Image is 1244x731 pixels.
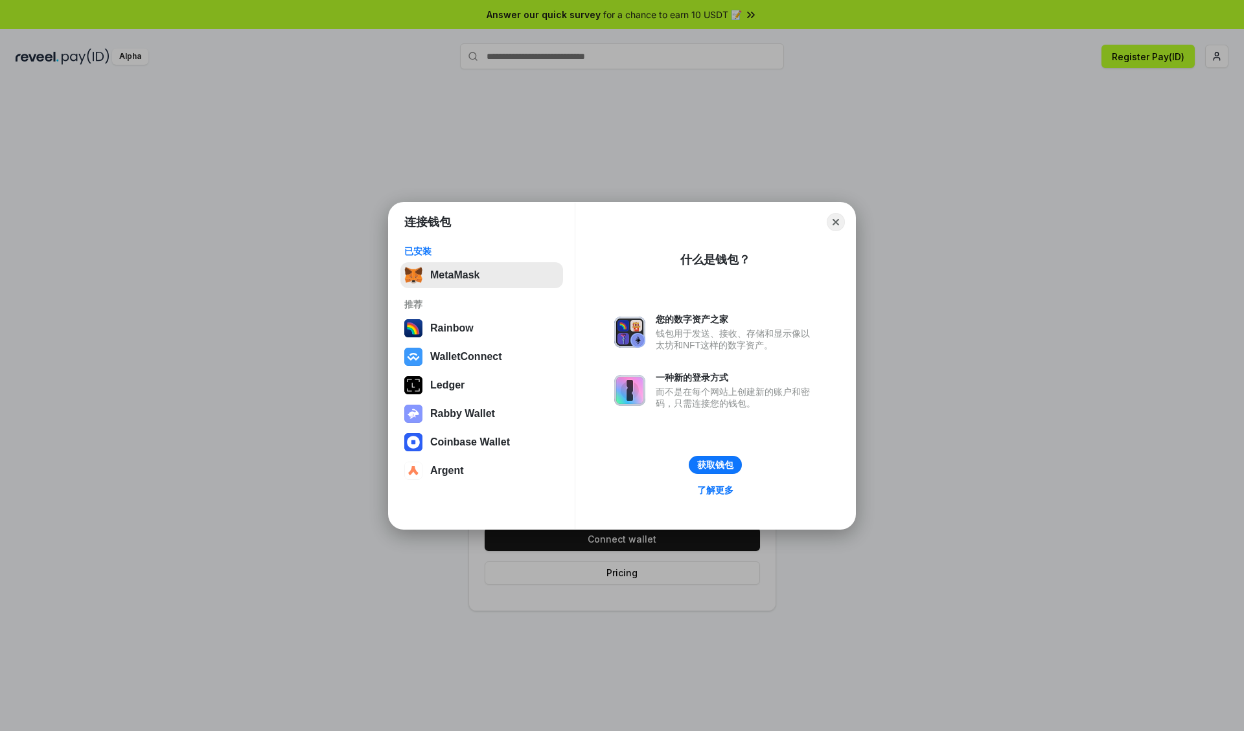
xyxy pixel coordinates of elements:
[656,372,816,383] div: 一种新的登录方式
[404,266,422,284] img: svg+xml,%3Csvg%20fill%3D%22none%22%20height%3D%2233%22%20viewBox%3D%220%200%2035%2033%22%20width%...
[404,319,422,337] img: svg+xml,%3Csvg%20width%3D%22120%22%20height%3D%22120%22%20viewBox%3D%220%200%20120%20120%22%20fil...
[400,315,563,341] button: Rainbow
[430,408,495,420] div: Rabby Wallet
[400,401,563,427] button: Rabby Wallet
[827,213,845,231] button: Close
[404,214,451,230] h1: 连接钱包
[404,348,422,366] img: svg+xml,%3Csvg%20width%3D%2228%22%20height%3D%2228%22%20viewBox%3D%220%200%2028%2028%22%20fill%3D...
[400,262,563,288] button: MetaMask
[400,458,563,484] button: Argent
[400,344,563,370] button: WalletConnect
[404,245,559,257] div: 已安装
[430,379,465,391] div: Ledger
[400,429,563,455] button: Coinbase Wallet
[430,322,474,334] div: Rainbow
[697,459,733,471] div: 获取钱包
[404,376,422,394] img: svg+xml,%3Csvg%20xmlns%3D%22http%3A%2F%2Fwww.w3.org%2F2000%2Fsvg%22%20width%3D%2228%22%20height%3...
[656,328,816,351] div: 钱包用于发送、接收、存储和显示像以太坊和NFT这样的数字资产。
[430,465,464,477] div: Argent
[430,269,479,281] div: MetaMask
[656,386,816,409] div: 而不是在每个网站上创建新的账户和密码，只需连接您的钱包。
[404,433,422,451] img: svg+xml,%3Csvg%20width%3D%2228%22%20height%3D%2228%22%20viewBox%3D%220%200%2028%2028%22%20fill%3D...
[404,405,422,423] img: svg+xml,%3Csvg%20xmlns%3D%22http%3A%2F%2Fwww.w3.org%2F2000%2Fsvg%22%20fill%3D%22none%22%20viewBox...
[430,351,502,363] div: WalletConnect
[404,298,559,310] div: 推荐
[614,317,645,348] img: svg+xml,%3Csvg%20xmlns%3D%22http%3A%2F%2Fwww.w3.org%2F2000%2Fsvg%22%20fill%3D%22none%22%20viewBox...
[400,372,563,398] button: Ledger
[614,375,645,406] img: svg+xml,%3Csvg%20xmlns%3D%22http%3A%2F%2Fwww.w3.org%2F2000%2Fsvg%22%20fill%3D%22none%22%20viewBox...
[680,252,750,267] div: 什么是钱包？
[689,456,742,474] button: 获取钱包
[404,462,422,480] img: svg+xml,%3Csvg%20width%3D%2228%22%20height%3D%2228%22%20viewBox%3D%220%200%2028%2028%22%20fill%3D...
[430,436,510,448] div: Coinbase Wallet
[689,482,741,499] a: 了解更多
[656,313,816,325] div: 您的数字资产之家
[697,484,733,496] div: 了解更多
